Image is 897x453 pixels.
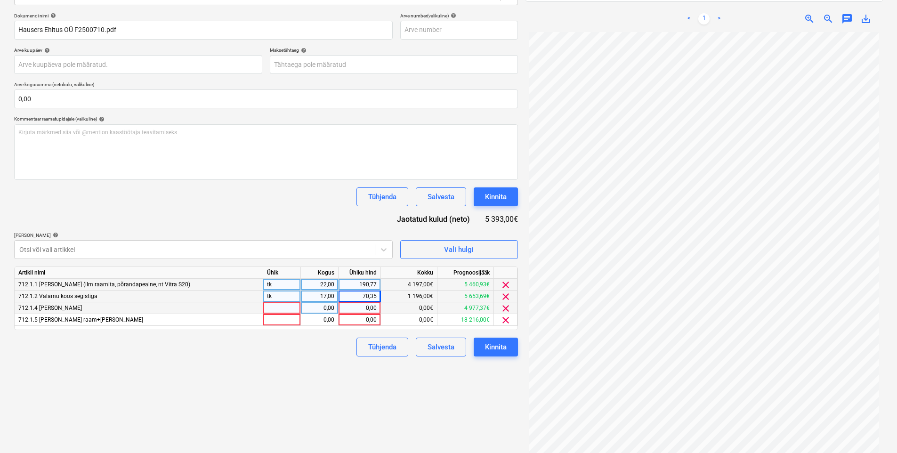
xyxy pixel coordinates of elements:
input: Dokumendi nimi [14,21,393,40]
div: Ühik [263,267,301,279]
div: Kinnita [485,191,507,203]
span: 712.1.4 Trapp [18,305,82,311]
span: help [51,232,58,238]
div: Maksetähtaeg [270,47,518,53]
span: clear [500,291,511,302]
div: Kommentaar raamatupidajale (valikuline) [14,116,518,122]
div: 5 393,00€ [485,214,518,225]
div: Tühjenda [368,191,396,203]
input: Arve kogusumma (netokulu, valikuline) [14,89,518,108]
span: 712.1.5 WC poti raam+nupp [18,316,143,323]
div: 1 196,00€ [381,291,437,302]
span: help [42,48,50,53]
button: Salvesta [416,187,466,206]
div: Dokumendi nimi [14,13,393,19]
p: Arve kogusumma (netokulu, valikuline) [14,81,518,89]
div: Tühjenda [368,341,396,353]
span: clear [500,303,511,314]
button: Kinnita [474,338,518,356]
div: Salvesta [428,191,454,203]
button: Tühjenda [356,187,408,206]
div: Kokku [381,267,437,279]
div: 0,00 [305,314,334,326]
div: 0,00 [305,302,334,314]
button: Vali hulgi [400,240,518,259]
div: Kinnita [485,341,507,353]
div: 5 460,93€ [437,279,494,291]
span: 712.1.1 WC-pott (ilm raamita, põrandapealne, nt Vitra S20) [18,281,190,288]
div: Artikli nimi [15,267,263,279]
button: Tühjenda [356,338,408,356]
div: 0,00 [342,302,377,314]
div: Arve kuupäev [14,47,262,53]
span: help [48,13,56,18]
div: Jaotatud kulud (neto) [389,214,485,225]
div: 17,00 [305,291,334,302]
div: 4 977,37€ [437,302,494,314]
div: Salvesta [428,341,454,353]
span: 712.1.2 Valamu koos segistiga [18,293,97,299]
button: Kinnita [474,187,518,206]
div: Ühiku hind [339,267,381,279]
input: Arve number [400,21,518,40]
div: 4 197,00€ [381,279,437,291]
span: help [449,13,456,18]
div: Arve number (valikuline) [400,13,518,19]
div: [PERSON_NAME] [14,232,393,238]
div: 0,00€ [381,314,437,326]
span: help [97,116,105,122]
div: 0,00 [342,314,377,326]
div: Prognoosijääk [437,267,494,279]
input: Tähtaega pole määratud [270,55,518,74]
div: 70,35 [342,291,377,302]
div: 22,00 [305,279,334,291]
button: Salvesta [416,338,466,356]
div: 190,77 [342,279,377,291]
div: tk [263,279,301,291]
span: help [299,48,307,53]
input: Arve kuupäeva pole määratud. [14,55,262,74]
span: clear [500,279,511,291]
div: 0,00€ [381,302,437,314]
div: tk [263,291,301,302]
div: Kogus [301,267,339,279]
div: 5 653,69€ [437,291,494,302]
div: Vali hulgi [444,243,474,256]
span: clear [500,315,511,326]
div: 18 216,00€ [437,314,494,326]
